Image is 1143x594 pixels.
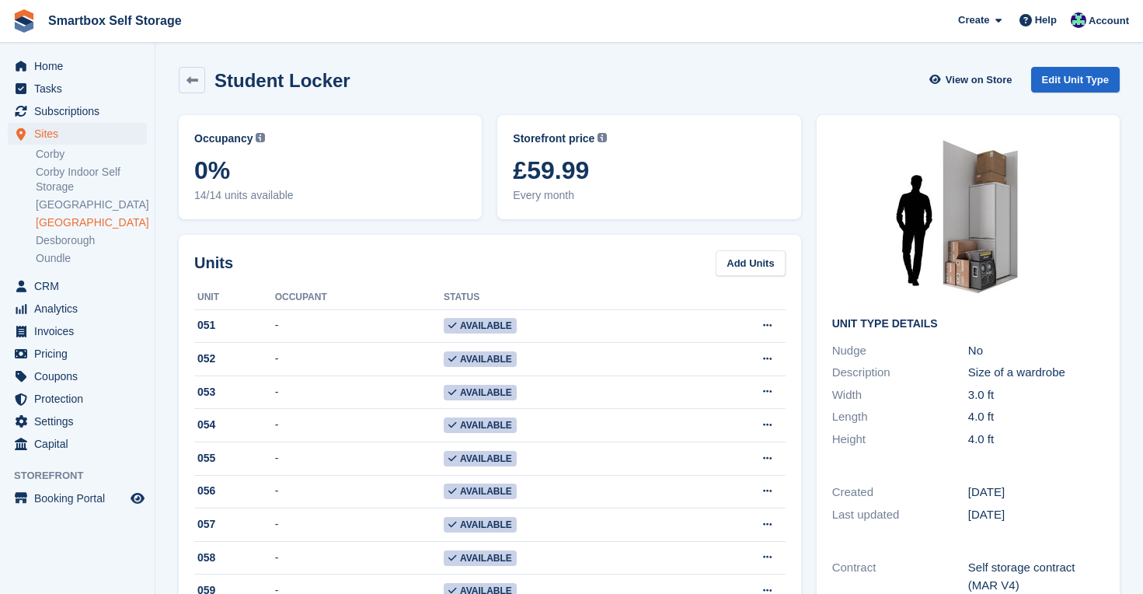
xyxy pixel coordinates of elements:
div: Created [832,484,968,501]
a: Add Units [716,250,785,276]
td: - [275,442,444,476]
span: Available [444,550,517,566]
span: Available [444,451,517,466]
div: 058 [194,550,275,566]
div: Contract [832,559,968,594]
div: 057 [194,516,275,533]
a: menu [8,365,147,387]
div: Size of a wardrobe [968,364,1104,382]
div: 4.0 ft [968,408,1104,426]
div: 052 [194,351,275,367]
span: Tasks [34,78,127,100]
a: Corby [36,147,147,162]
a: Preview store [128,489,147,508]
h2: Unit Type details [832,318,1104,330]
a: View on Store [928,67,1019,93]
span: 14/14 units available [194,187,466,204]
div: Self storage contract (MAR V4) [968,559,1104,594]
a: Edit Unit Type [1031,67,1120,93]
a: menu [8,123,147,145]
div: 053 [194,384,275,400]
a: menu [8,78,147,100]
div: 055 [194,450,275,466]
span: Create [958,12,989,28]
a: menu [8,320,147,342]
a: menu [8,55,147,77]
div: 051 [194,317,275,334]
span: Sites [34,123,127,145]
a: menu [8,343,147,365]
a: menu [8,388,147,410]
span: Analytics [34,298,127,320]
h2: Units [194,251,233,274]
a: Smartbox Self Storage [42,8,188,33]
img: icon-info-grey-7440780725fd019a000dd9b08b2336e03edf1995a4989e88bcd33f0948082b44.svg [598,133,607,142]
span: Available [444,351,517,367]
a: menu [8,487,147,509]
span: Available [444,484,517,499]
div: Nudge [832,342,968,360]
div: 054 [194,417,275,433]
a: Desborough [36,233,147,248]
td: - [275,475,444,508]
a: Oundle [36,251,147,266]
span: Help [1035,12,1057,28]
span: Booking Portal [34,487,127,509]
div: 3.0 ft [968,386,1104,404]
span: Pricing [34,343,127,365]
a: menu [8,100,147,122]
td: - [275,508,444,542]
div: Description [832,364,968,382]
a: menu [8,411,147,432]
td: - [275,343,444,376]
div: Length [832,408,968,426]
th: Occupant [275,285,444,310]
span: Every month [513,187,785,204]
div: 056 [194,483,275,499]
span: Capital [34,433,127,455]
td: - [275,409,444,442]
a: menu [8,433,147,455]
div: Last updated [832,506,968,524]
img: stora-icon-8386f47178a22dfd0bd8f6a31ec36ba5ce8667c1dd55bd0f319d3a0aa187defe.svg [12,9,36,33]
span: Protection [34,388,127,410]
div: Height [832,431,968,449]
th: Unit [194,285,275,310]
a: Corby Indoor Self Storage [36,165,147,194]
span: Subscriptions [34,100,127,122]
a: [GEOGRAPHIC_DATA] [36,197,147,212]
img: icon-info-grey-7440780725fd019a000dd9b08b2336e03edf1995a4989e88bcd33f0948082b44.svg [256,133,265,142]
span: Storefront price [513,131,594,147]
td: - [275,376,444,409]
span: Coupons [34,365,127,387]
span: Home [34,55,127,77]
span: Occupancy [194,131,253,147]
img: Roger Canham [1071,12,1086,28]
span: Available [444,318,517,334]
span: Settings [34,411,127,432]
h2: Student Locker [214,70,350,91]
td: - [275,541,444,575]
a: menu [8,275,147,297]
th: Status [444,285,680,310]
div: Width [832,386,968,404]
td: - [275,309,444,343]
span: Available [444,418,517,433]
a: menu [8,298,147,320]
span: View on Store [946,72,1012,88]
div: 4.0 ft [968,431,1104,449]
div: [DATE] [968,484,1104,501]
span: Invoices [34,320,127,342]
span: Available [444,385,517,400]
div: [DATE] [968,506,1104,524]
span: CRM [34,275,127,297]
div: No [968,342,1104,360]
span: 0% [194,156,466,184]
span: Available [444,517,517,533]
img: 10-sqft-unit.jpg [852,131,1085,306]
span: Account [1089,13,1129,29]
span: Storefront [14,468,155,484]
span: £59.99 [513,156,785,184]
a: [GEOGRAPHIC_DATA] [36,215,147,230]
